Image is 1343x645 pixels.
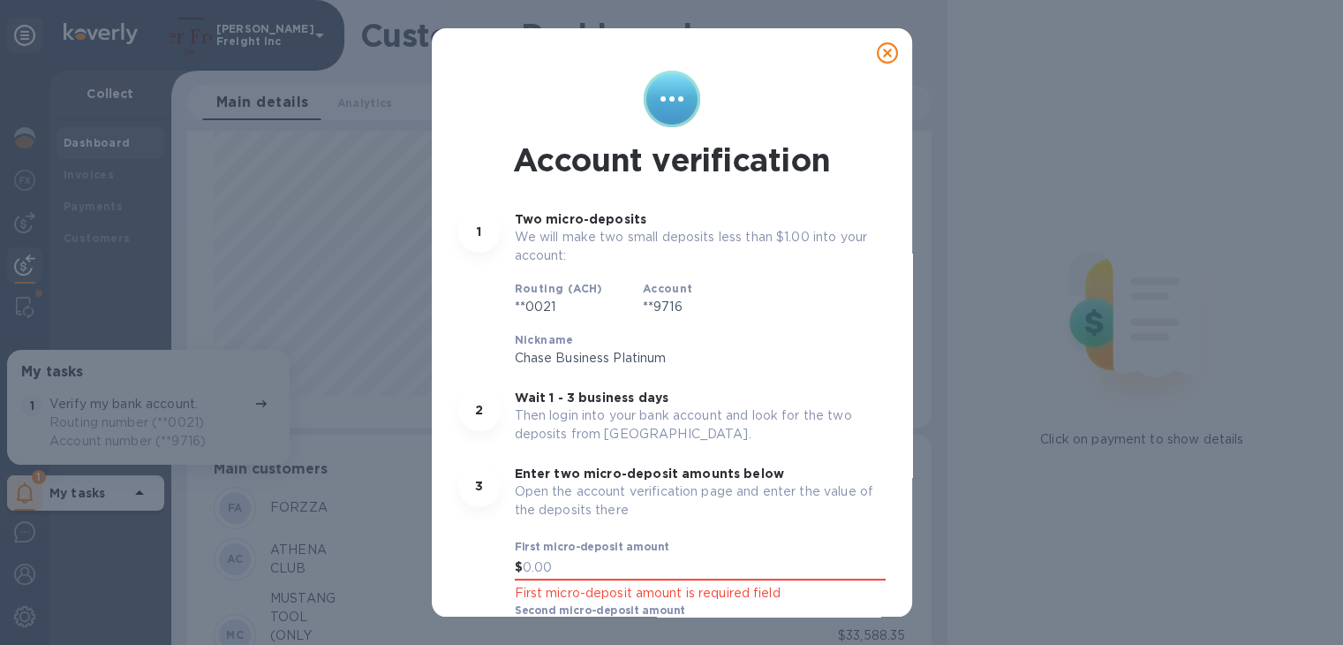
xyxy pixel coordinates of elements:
[515,482,886,520] p: Open the account verification page and enter the value of the deposits there
[515,465,886,482] p: Enter two micro-deposit amounts below
[515,333,574,346] b: Nickname
[515,555,523,581] div: $
[513,141,831,178] h1: Account verification
[515,542,669,552] label: First micro-deposit amount
[515,349,726,368] p: Chase Business Platinum
[477,223,481,240] p: 1
[515,210,886,228] p: Two micro-deposits
[475,401,483,419] p: 2
[515,605,685,616] label: Second micro-deposit amount
[523,555,886,581] input: 0.00
[515,583,886,603] p: First micro-deposit amount is required field
[643,282,693,295] b: Account
[515,282,603,295] b: Routing (ACH)
[515,228,886,265] p: We will make two small deposits less than $1.00 into your account:
[515,389,886,406] p: Wait 1 - 3 business days
[515,406,886,444] p: Then login into your bank account and look for the two deposits from [GEOGRAPHIC_DATA].
[475,477,483,495] p: 3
